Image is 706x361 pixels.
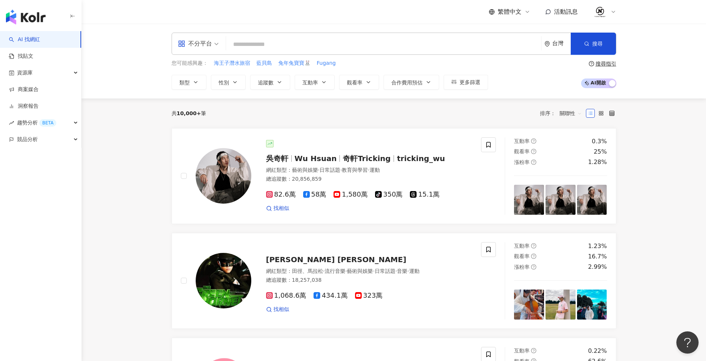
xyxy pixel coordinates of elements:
[444,75,488,90] button: 更多篩選
[514,138,530,144] span: 互動率
[560,107,582,119] span: 關聯性
[531,348,536,353] span: question-circle
[172,110,206,116] div: 共 筆
[343,154,391,163] span: 奇軒Tricking
[514,159,530,165] span: 漲粉率
[266,268,473,275] div: 網紅類型 ：
[592,137,607,146] div: 0.3%
[266,167,473,174] div: 網紅類型 ：
[546,185,576,215] img: post-image
[256,59,272,67] button: 藍貝島
[266,277,473,284] div: 總追蹤數 ： 18,257,038
[546,290,576,320] img: post-image
[375,268,395,274] span: 日常話題
[325,268,345,274] span: 流行音樂
[17,114,56,131] span: 趨勢分析
[9,36,40,43] a: searchAI 找網紅
[266,176,473,183] div: 總追蹤數 ： 20,856,859
[340,167,342,173] span: ·
[592,41,603,47] span: 搜尋
[302,80,318,86] span: 互動率
[531,149,536,154] span: question-circle
[409,268,420,274] span: 運動
[172,75,206,90] button: 類型
[295,75,335,90] button: 互動率
[17,131,38,148] span: 競品分析
[266,292,306,300] span: 1,068.6萬
[219,80,229,86] span: 性別
[531,138,536,144] span: question-circle
[177,110,201,116] span: 10,000+
[172,128,616,224] a: KOL Avatar吳奇軒Wu Hsuan奇軒Trickingtricking_wu網紅類型：藝術與娛樂·日常話題·教育與學習·運動總追蹤數：20,856,85982.6萬58萬1,580萬35...
[196,148,251,204] img: KOL Avatar
[347,80,362,86] span: 觀看率
[407,268,409,274] span: ·
[588,347,607,355] div: 0.22%
[17,64,33,81] span: 資源庫
[577,290,607,320] img: post-image
[498,8,521,16] span: 繁體中文
[588,158,607,166] div: 1.28%
[292,167,318,173] span: 藝術與娛樂
[373,268,374,274] span: ·
[531,160,536,165] span: question-circle
[397,268,407,274] span: 音樂
[278,59,311,67] button: 兔年兔寶寶🐰
[676,331,699,354] iframe: Help Scout Beacon - Open
[342,167,368,173] span: 教育與學習
[319,167,340,173] span: 日常話題
[588,253,607,261] div: 16.7%
[179,80,190,86] span: 類型
[266,205,289,212] a: 找相似
[178,38,212,50] div: 不分平台
[577,185,607,215] img: post-image
[303,191,327,198] span: 58萬
[256,60,272,67] span: 藍貝島
[9,86,39,93] a: 商案媒合
[345,268,347,274] span: ·
[369,167,380,173] span: 運動
[339,75,379,90] button: 觀看率
[266,255,407,264] span: [PERSON_NAME] [PERSON_NAME]
[554,8,578,15] span: 活動訊息
[514,253,530,259] span: 觀看率
[514,348,530,354] span: 互動率
[531,243,536,248] span: question-circle
[410,191,440,198] span: 15.1萬
[172,60,208,67] span: 您可能感興趣：
[292,268,323,274] span: 田徑、馬拉松
[589,61,594,66] span: question-circle
[178,40,185,47] span: appstore
[211,75,246,90] button: 性別
[395,268,397,274] span: ·
[266,306,289,313] a: 找相似
[368,167,369,173] span: ·
[347,268,373,274] span: 藝術與娛樂
[266,154,288,163] span: 吳奇軒
[594,148,607,156] div: 25%
[397,154,445,163] span: tricking_wu
[588,263,607,271] div: 2.99%
[295,154,337,163] span: Wu Hsuan
[596,61,616,67] div: 搜尋指引
[9,120,14,126] span: rise
[274,306,289,313] span: 找相似
[544,41,550,47] span: environment
[514,264,530,270] span: 漲粉率
[196,253,251,308] img: KOL Avatar
[258,80,274,86] span: 追蹤數
[39,119,56,127] div: BETA
[318,167,319,173] span: ·
[6,10,46,24] img: logo
[316,59,336,67] button: Fugang
[514,290,544,320] img: post-image
[355,292,382,300] span: 323萬
[375,191,402,198] span: 350萬
[172,233,616,329] a: KOL Avatar[PERSON_NAME] [PERSON_NAME]網紅類型：田徑、馬拉松·流行音樂·藝術與娛樂·日常話題·音樂·運動總追蹤數：18,257,0381,068.6萬434....
[531,264,536,270] span: question-circle
[9,53,33,60] a: 找貼文
[552,40,571,47] div: 台灣
[214,60,250,67] span: 海王子潛水旅宿
[213,59,251,67] button: 海王子潛水旅宿
[317,60,336,67] span: Fugang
